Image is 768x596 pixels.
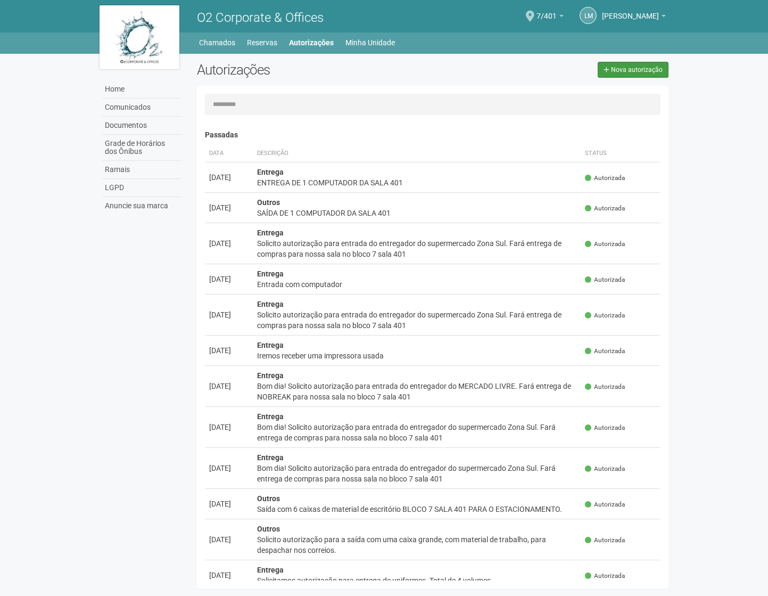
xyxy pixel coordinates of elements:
[209,381,249,391] div: [DATE]
[209,202,249,213] div: [DATE]
[536,2,557,20] span: 7/401
[209,345,249,356] div: [DATE]
[257,371,284,380] strong: Entrega
[257,198,280,207] strong: Outros
[197,62,425,78] h2: Autorizações
[257,453,284,462] strong: Entrega
[102,179,181,197] a: LGPD
[209,238,249,249] div: [DATE]
[257,270,284,278] strong: Entrega
[257,381,577,402] div: Bom dia! Solicito autorização para entrada do entregador do MERCADO LIVRE. Fará entrega de NOBREA...
[209,274,249,284] div: [DATE]
[585,240,625,249] span: Autorizada
[257,422,577,443] div: Bom dia! Solicito autorização para entrada do entregador do supermercado Zona Sul. Fará entrega d...
[257,525,280,533] strong: Outros
[289,35,334,50] a: Autorizações
[102,99,181,117] a: Comunicados
[602,13,666,22] a: [PERSON_NAME]
[209,499,249,509] div: [DATE]
[197,10,324,25] span: O2 Corporate & Offices
[102,117,181,135] a: Documentos
[536,13,564,22] a: 7/401
[257,463,577,484] div: Bom dia! Solicito autorização para entrada do entregador do supermercado Zona Sul. Fará entrega d...
[611,66,663,74] span: Nova autorização
[209,309,249,320] div: [DATE]
[257,350,577,361] div: Iremos receber uma impressora usada
[585,423,625,432] span: Autorizada
[257,238,577,259] div: Solicito autorização para entrada do entregador do supermercado Zona Sul. Fará entrega de compras...
[209,534,249,545] div: [DATE]
[585,347,625,356] span: Autorizada
[585,464,625,473] span: Autorizada
[581,145,660,162] th: Status
[199,35,235,50] a: Chamados
[205,131,661,139] h4: Passadas
[585,536,625,545] span: Autorizada
[247,35,277,50] a: Reservas
[100,5,179,69] img: logo.jpg
[257,575,577,586] div: Solicitamos autorização para entrega de uniformes. Total de 4 volumes.
[102,161,181,179] a: Ramais
[209,172,249,183] div: [DATE]
[257,300,284,308] strong: Entrega
[585,275,625,284] span: Autorizada
[209,422,249,432] div: [DATE]
[598,62,668,78] a: Nova autorização
[257,168,284,176] strong: Entrega
[257,208,577,218] div: SAÍDA DE 1 COMPUTADOR DA SALA 401
[602,2,659,20] span: Liliane Maria Ribeiro Dutra
[257,534,577,556] div: Solicito autorização para a saída com uma caixa grande, com material de trabalho, para despachar ...
[585,311,625,320] span: Autorizada
[345,35,395,50] a: Minha Unidade
[585,382,625,391] span: Autorizada
[209,463,249,473] div: [DATE]
[257,177,577,188] div: ENTREGA DE 1 COMPUTADOR DA SALA 401
[257,566,284,574] strong: Entrega
[205,145,253,162] th: Data
[585,174,625,183] span: Autorizada
[257,412,284,421] strong: Entrega
[257,228,284,237] strong: Entrega
[585,571,625,581] span: Autorizada
[585,500,625,509] span: Autorizada
[102,80,181,99] a: Home
[257,279,577,290] div: Entrada com computador
[253,145,581,162] th: Descrição
[257,494,280,503] strong: Outros
[209,570,249,581] div: [DATE]
[580,7,597,24] a: LM
[257,504,577,515] div: Saída com 6 caixas de material de escritório BLOCO 7 SALA 401 PARA O ESTACIONAMENTO.
[585,204,625,213] span: Autorizada
[257,309,577,331] div: Solicito autorização para entrada do entregador do supermercado Zona Sul. Fará entrega de compras...
[102,197,181,215] a: Anuncie sua marca
[257,341,284,349] strong: Entrega
[102,135,181,161] a: Grade de Horários dos Ônibus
